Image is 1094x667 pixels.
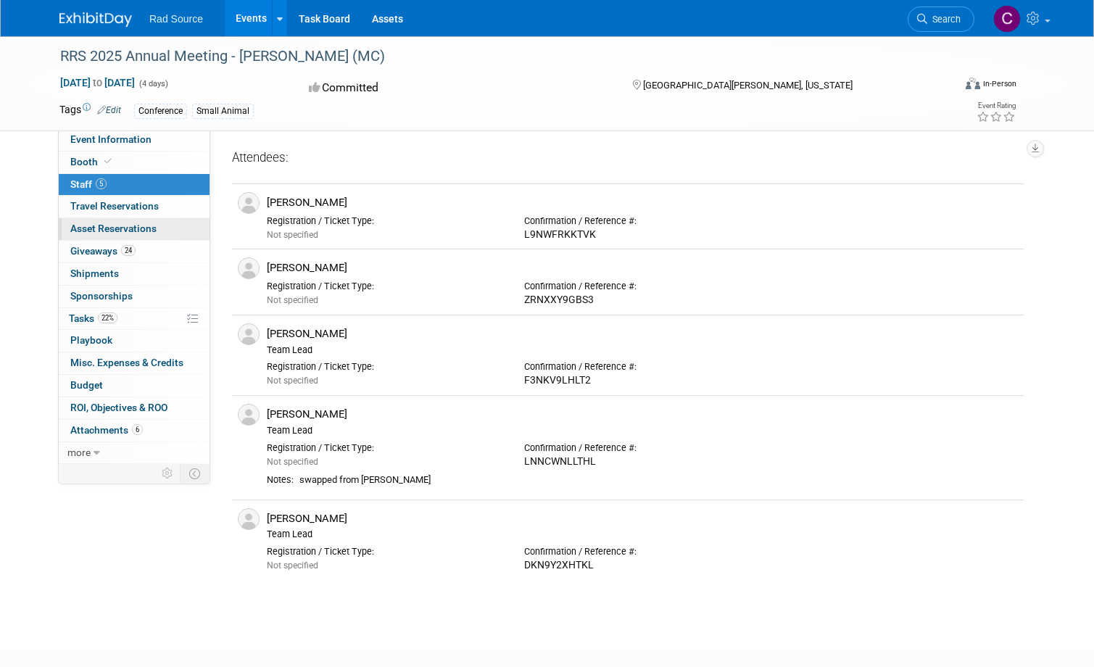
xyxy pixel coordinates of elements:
span: Rad Source [149,13,203,25]
span: Not specified [267,560,318,571]
span: Not specified [267,457,318,467]
div: Registration / Ticket Type: [267,546,502,558]
img: Associate-Profile-5.png [238,192,260,214]
div: Confirmation / Reference #: [524,361,760,373]
td: Personalize Event Tab Strip [155,464,181,483]
div: [PERSON_NAME] [267,327,1018,341]
span: Event Information [70,133,152,145]
div: Registration / Ticket Type: [267,361,502,373]
div: Registration / Ticket Type: [267,442,502,454]
div: Team Lead [267,425,1018,436]
a: more [59,442,210,464]
span: Shipments [70,268,119,279]
div: Registration / Ticket Type: [267,215,502,227]
span: Not specified [267,230,318,240]
a: Edit [97,105,121,115]
i: Booth reservation complete [104,157,112,165]
div: LNNCWNLLTHL [524,455,760,468]
img: Associate-Profile-5.png [238,323,260,345]
span: Not specified [267,376,318,386]
a: Staff5 [59,174,210,196]
span: Misc. Expenses & Credits [70,357,183,368]
div: ZRNXXY9GBS3 [524,294,760,307]
a: Shipments [59,263,210,285]
div: [PERSON_NAME] [267,196,1018,210]
img: ExhibitDay [59,12,132,27]
img: Associate-Profile-5.png [238,508,260,530]
a: Tasks22% [59,308,210,330]
div: Registration / Ticket Type: [267,281,502,292]
a: Search [908,7,974,32]
span: Tasks [69,312,117,324]
div: Confirmation / Reference #: [524,442,760,454]
a: Giveaways24 [59,241,210,262]
span: 5 [96,178,107,189]
div: Committed [304,75,609,101]
div: Confirmation / Reference #: [524,215,760,227]
span: Budget [70,379,103,391]
span: 6 [132,424,143,435]
div: Conference [134,104,187,119]
td: Tags [59,102,121,119]
div: [PERSON_NAME] [267,407,1018,421]
div: Event Format [875,75,1016,97]
div: [PERSON_NAME] [267,261,1018,275]
a: Attachments6 [59,420,210,442]
span: 24 [121,245,136,256]
span: 22% [98,312,117,323]
span: Travel Reservations [70,200,159,212]
div: L9NWFRKKTVK [524,228,760,241]
span: more [67,447,91,458]
td: Toggle Event Tabs [181,464,210,483]
div: swapped from [PERSON_NAME] [299,474,1018,486]
div: In-Person [982,78,1016,89]
a: Misc. Expenses & Credits [59,352,210,374]
a: Playbook [59,330,210,352]
span: Playbook [70,334,112,346]
a: ROI, Objectives & ROO [59,397,210,419]
div: Small Animal [192,104,254,119]
div: Confirmation / Reference #: [524,546,760,558]
a: Travel Reservations [59,196,210,217]
div: [PERSON_NAME] [267,512,1018,526]
span: ROI, Objectives & ROO [70,402,167,413]
div: Confirmation / Reference #: [524,281,760,292]
img: Candice Cash [993,5,1021,33]
div: Attendees: [232,149,1024,168]
a: Event Information [59,129,210,151]
span: (4 days) [138,79,168,88]
a: Asset Reservations [59,218,210,240]
span: Not specified [267,295,318,305]
div: Team Lead [267,344,1018,356]
span: to [91,77,104,88]
a: Budget [59,375,210,397]
span: Giveaways [70,245,136,257]
a: Sponsorships [59,286,210,307]
a: Booth [59,152,210,173]
span: Staff [70,178,107,190]
img: Associate-Profile-5.png [238,404,260,426]
span: Attachments [70,424,143,436]
img: Format-Inperson.png [966,78,980,89]
img: Associate-Profile-5.png [238,257,260,279]
div: Event Rating [977,102,1016,109]
span: Search [927,14,961,25]
span: Sponsorships [70,290,133,302]
div: Notes: [267,474,294,486]
div: DKN9Y2XHTKL [524,559,760,572]
span: [GEOGRAPHIC_DATA][PERSON_NAME], [US_STATE] [643,80,853,91]
span: [DATE] [DATE] [59,76,136,89]
span: Booth [70,156,115,167]
div: F3NKV9LHLT2 [524,374,760,387]
div: RRS 2025 Annual Meeting - [PERSON_NAME] (MC) [55,43,935,70]
div: Team Lead [267,529,1018,540]
span: Asset Reservations [70,223,157,234]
